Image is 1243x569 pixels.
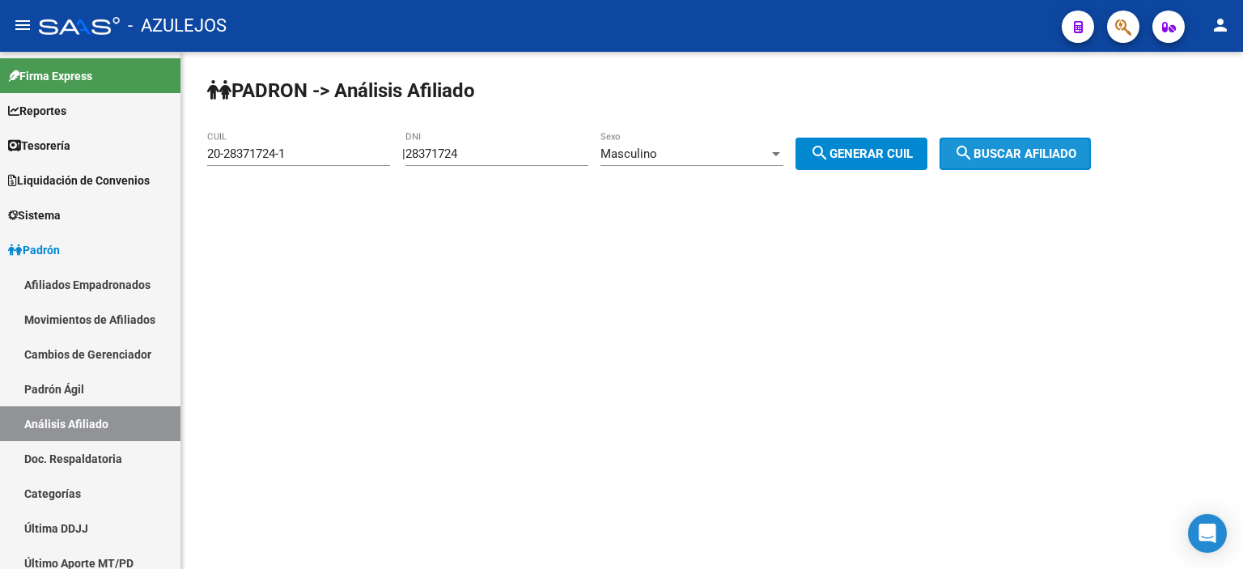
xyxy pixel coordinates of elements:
span: Buscar afiliado [954,146,1076,161]
span: Firma Express [8,67,92,85]
span: Masculino [600,146,657,161]
mat-icon: menu [13,15,32,35]
button: Buscar afiliado [940,138,1091,170]
mat-icon: search [954,143,974,163]
span: Generar CUIL [810,146,913,161]
span: Liquidación de Convenios [8,172,150,189]
div: Open Intercom Messenger [1188,514,1227,553]
span: Padrón [8,241,60,259]
mat-icon: search [810,143,829,163]
span: Reportes [8,102,66,120]
mat-icon: person [1211,15,1230,35]
button: Generar CUIL [795,138,927,170]
span: - AZULEJOS [128,8,227,44]
div: | [402,146,940,161]
strong: PADRON -> Análisis Afiliado [207,79,475,102]
span: Sistema [8,206,61,224]
span: Tesorería [8,137,70,155]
